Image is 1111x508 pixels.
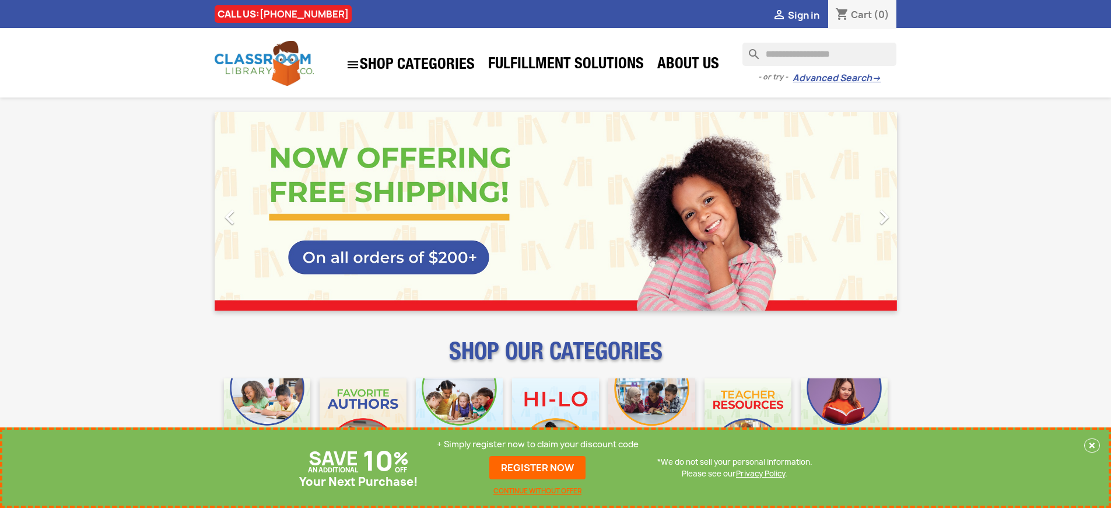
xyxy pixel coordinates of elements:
a: About Us [651,54,725,77]
a: [PHONE_NUMBER] [260,8,349,20]
input: Search [742,43,896,66]
span: (0) [874,8,889,21]
a: Previous [215,112,317,311]
p: SHOP OUR CATEGORIES [215,348,897,369]
i:  [772,9,786,23]
img: CLC_Bulk_Mobile.jpg [224,378,311,465]
div: CALL US: [215,5,352,23]
i: shopping_cart [835,8,849,22]
span: → [872,72,881,84]
img: CLC_HiLo_Mobile.jpg [512,378,599,465]
a: Advanced Search→ [793,72,881,84]
span: - or try - [758,71,793,83]
a:  Sign in [772,9,819,22]
img: Classroom Library Company [215,41,314,86]
a: Next [794,112,897,311]
img: CLC_Teacher_Resources_Mobile.jpg [705,378,791,465]
img: CLC_Fiction_Nonfiction_Mobile.jpg [608,378,695,465]
img: CLC_Dyslexia_Mobile.jpg [801,378,888,465]
img: CLC_Favorite_Authors_Mobile.jpg [320,378,406,465]
i:  [870,203,899,232]
a: Fulfillment Solutions [482,54,650,77]
span: Sign in [788,9,819,22]
a: SHOP CATEGORIES [340,52,481,78]
i:  [346,58,360,72]
ul: Carousel container [215,112,897,311]
i:  [215,203,244,232]
i: search [742,43,756,57]
span: Cart [851,8,872,21]
img: CLC_Phonics_And_Decodables_Mobile.jpg [416,378,503,465]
